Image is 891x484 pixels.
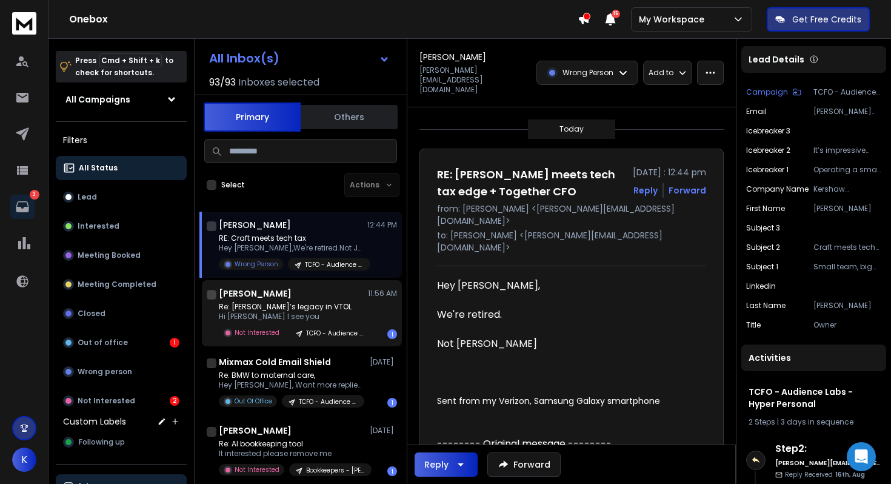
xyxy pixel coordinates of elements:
[78,396,135,406] p: Not Interested
[219,312,364,321] p: Hi [PERSON_NAME] I see you
[437,278,696,293] div: Hey [PERSON_NAME],
[835,470,865,479] span: 16th, Aug
[775,459,881,468] h6: [PERSON_NAME][EMAIL_ADDRESS][DOMAIN_NAME]
[741,345,886,371] div: Activities
[56,301,187,326] button: Closed
[813,262,881,272] p: Small team, big tax wins
[633,184,658,197] button: Reply
[813,204,881,213] p: [PERSON_NAME]
[785,470,865,479] p: Reply Received
[219,449,364,459] p: It interested please remove me
[669,184,706,197] div: Forward
[219,371,364,380] p: Re: BMW to maternal care,
[749,53,804,66] p: Lead Details
[10,195,35,219] a: 3
[63,415,126,428] h3: Custom Labels
[746,87,801,97] button: Campaign
[415,452,478,477] button: Reply
[746,107,767,116] p: Email
[306,329,364,338] p: TCFO - Audience Labs - Hyper Personal
[749,417,879,427] div: |
[78,280,156,289] p: Meeting Completed
[209,75,236,90] span: 93 / 93
[219,287,292,300] h1: [PERSON_NAME]
[612,10,620,18] span: 15
[56,243,187,267] button: Meeting Booked
[78,338,128,348] p: Out of office
[746,184,809,194] p: Company Name
[437,203,706,227] p: from: [PERSON_NAME] <[PERSON_NAME][EMAIL_ADDRESS][DOMAIN_NAME]>
[487,452,561,477] button: Forward
[170,338,179,348] div: 1
[746,87,788,97] p: Campaign
[56,87,187,112] button: All Campaigns
[746,301,786,311] p: Last Name
[813,107,881,116] p: [PERSON_NAME][EMAIL_ADDRESS][DOMAIN_NAME]
[78,192,97,202] p: Lead
[65,93,130,106] h1: All Campaigns
[424,459,449,471] div: Reply
[69,12,578,27] h1: Onebox
[749,417,775,427] span: 2 Steps
[56,360,187,384] button: Wrong person
[219,234,364,243] p: RE: Craft meets tech tax
[813,184,881,194] p: Kershaw Instrumentation Inc
[749,386,879,410] h1: TCFO - Audience Labs - Hyper Personal
[56,331,187,355] button: Out of office1
[219,302,364,312] p: Re: [PERSON_NAME]’s legacy in VTOL
[649,68,673,78] p: Add to
[219,219,291,231] h1: [PERSON_NAME]
[221,180,245,190] label: Select
[813,146,881,155] p: It’s impressive how scientific instrument manufacturing balances craftsmanship with cutting-edge ...
[301,104,398,130] button: Others
[746,320,761,330] p: title
[299,397,357,406] p: TCFO - Audience Labs - Hyper Personal
[437,229,706,254] p: to: [PERSON_NAME] <[PERSON_NAME][EMAIL_ADDRESS][DOMAIN_NAME]>
[219,243,364,253] p: Hey [PERSON_NAME],We're retired.Not JohnSent from
[78,221,119,231] p: Interested
[235,260,278,269] p: Wrong Person
[199,46,399,70] button: All Inbox(s)
[781,417,853,427] span: 3 days in sequence
[79,163,118,173] p: All Status
[792,13,861,25] p: Get Free Credits
[767,7,870,32] button: Get Free Credits
[746,262,778,272] p: Subject 1
[746,126,790,136] p: Icebreaker 3
[56,185,187,209] button: Lead
[367,220,397,230] p: 12:44 PM
[12,12,36,35] img: logo
[219,425,292,437] h1: [PERSON_NAME]
[437,437,696,451] div: -------- Original message --------
[437,308,696,322] div: We're retired.
[813,87,881,97] p: TCFO - Audience Labs - Hyper Personal
[75,55,173,79] p: Press to check for shortcuts.
[12,448,36,472] button: K
[306,466,364,475] p: Bookkeepers - [PERSON_NAME]
[99,53,162,67] span: Cmd + Shift + k
[78,367,132,377] p: Wrong person
[56,430,187,454] button: Following up
[170,396,179,406] div: 2
[387,398,397,408] div: 1
[746,281,776,291] p: linkedin
[437,395,696,408] div: Sent from my Verizon, Samsung Galaxy smartphone
[847,442,876,471] div: Open Intercom Messenger
[562,68,613,78] p: Wrong Person
[204,103,301,132] button: Primary
[633,166,706,178] p: [DATE] : 12:44 pm
[78,309,105,318] p: Closed
[235,328,279,337] p: Not Interested
[419,51,486,63] h1: [PERSON_NAME]
[387,466,397,476] div: 1
[30,190,39,200] p: 3
[305,260,363,269] p: TCFO - Audience Labs - Hyper Personal
[746,243,780,252] p: Subject 2
[370,426,397,435] p: [DATE]
[209,52,279,64] h1: All Inbox(s)
[775,442,881,456] h6: Step 2 :
[437,166,626,200] h1: RE: [PERSON_NAME] meets tech tax edge + Together CFO
[813,301,881,311] p: [PERSON_NAME]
